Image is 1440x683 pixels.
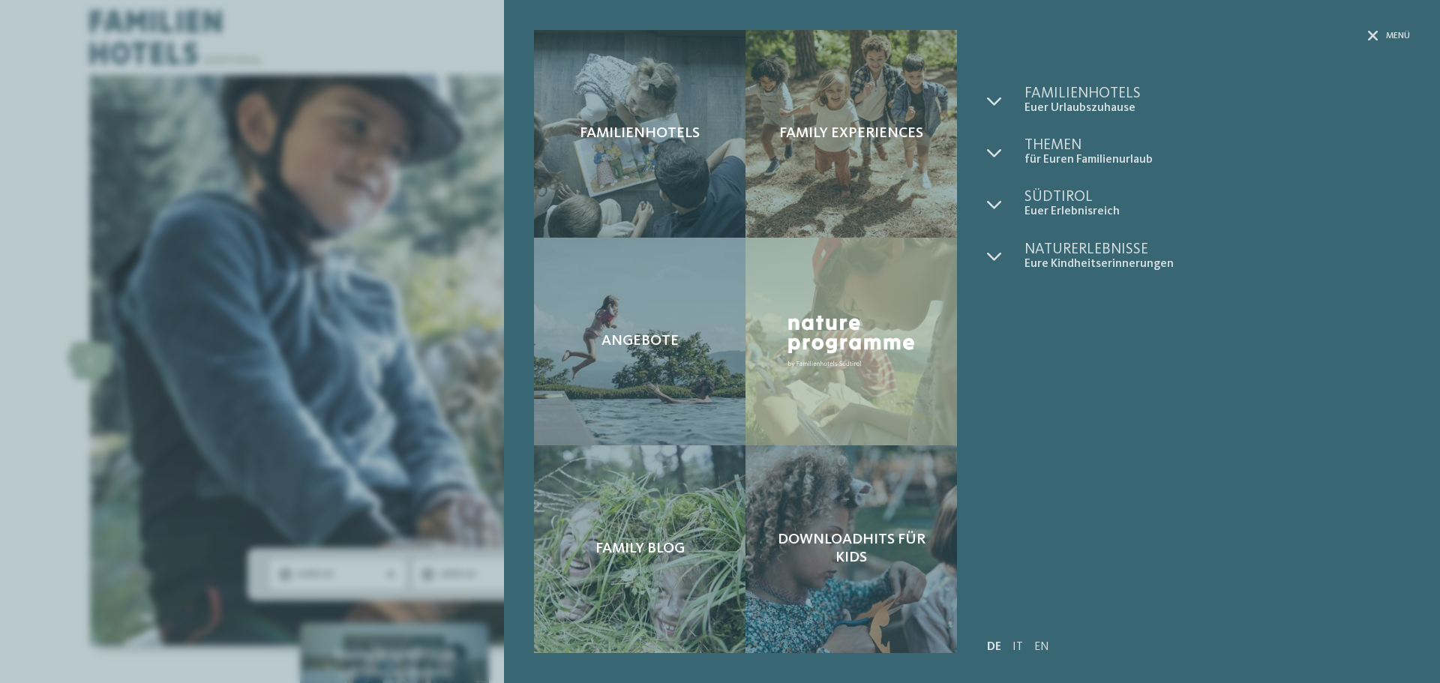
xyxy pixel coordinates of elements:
[534,445,745,653] a: Familienhotels Südtirol: The happy family places Family Blog
[745,445,957,653] a: Familienhotels Südtirol: The happy family places Downloadhits für Kids
[534,30,745,238] a: Familienhotels Südtirol: The happy family places Familienhotels
[1024,86,1410,101] span: Familienhotels
[1386,30,1410,43] span: Menü
[595,540,685,558] span: Family Blog
[760,531,942,567] span: Downloadhits für Kids
[1024,257,1410,271] span: Eure Kindheitserinnerungen
[745,238,957,445] a: Familienhotels Südtirol: The happy family places Nature Programme
[1024,190,1410,219] a: Südtirol Euer Erlebnisreich
[987,641,1001,653] a: DE
[1024,153,1410,167] span: für Euren Familienurlaub
[1024,242,1410,257] span: Naturerlebnisse
[779,124,923,142] span: Family Experiences
[783,310,919,372] img: Nature Programme
[1024,86,1410,115] a: Familienhotels Euer Urlaubszuhause
[1024,242,1410,271] a: Naturerlebnisse Eure Kindheitserinnerungen
[580,124,700,142] span: Familienhotels
[534,238,745,445] a: Familienhotels Südtirol: The happy family places Angebote
[1034,641,1049,653] a: EN
[1024,205,1410,219] span: Euer Erlebnisreich
[1024,138,1410,167] a: Themen für Euren Familienurlaub
[1012,641,1023,653] a: IT
[1024,138,1410,153] span: Themen
[745,30,957,238] a: Familienhotels Südtirol: The happy family places Family Experiences
[1024,101,1410,115] span: Euer Urlaubszuhause
[1024,190,1410,205] span: Südtirol
[601,332,679,350] span: Angebote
